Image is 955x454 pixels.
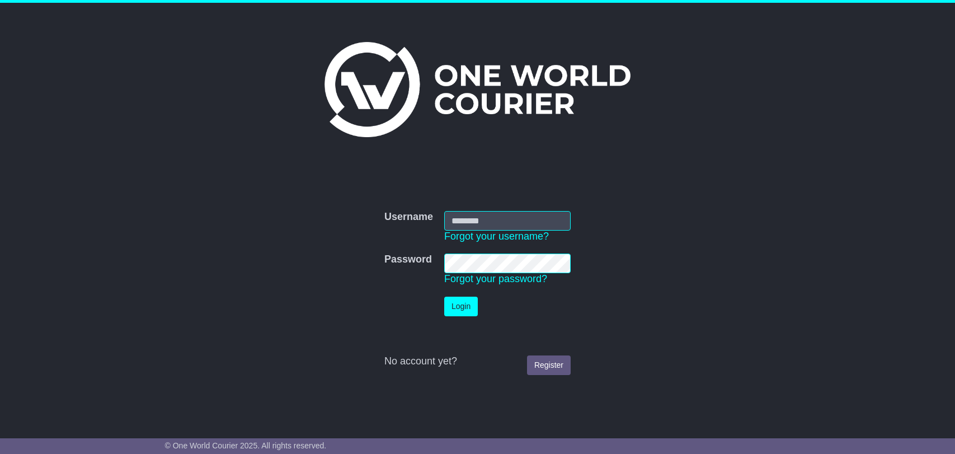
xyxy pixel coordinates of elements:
[384,211,433,223] label: Username
[444,231,549,242] a: Forgot your username?
[527,355,571,375] a: Register
[324,42,630,137] img: One World
[384,355,571,368] div: No account yet?
[444,273,547,284] a: Forgot your password?
[384,254,432,266] label: Password
[165,441,327,450] span: © One World Courier 2025. All rights reserved.
[444,297,478,316] button: Login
